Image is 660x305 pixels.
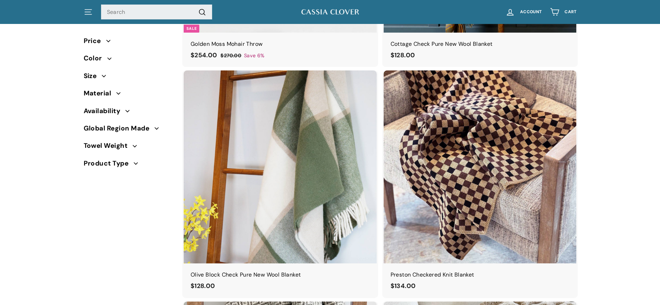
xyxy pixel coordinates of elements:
span: Global Region Made [84,123,155,134]
span: Size [84,71,102,81]
span: $270.00 [220,52,241,59]
a: Preston Checkered Knit Blanket [384,70,577,298]
div: Preston Checkered Knit Blanket [391,270,570,279]
div: Golden Moss Mohair Throw [191,40,370,49]
button: Availability [84,104,173,121]
button: Size [84,69,173,86]
span: $134.00 [391,282,416,290]
div: Olive Block Check Pure New Wool Blanket [191,270,370,279]
span: Color [84,53,107,63]
button: Price [84,34,173,51]
a: Cart [546,2,580,22]
a: Olive Block Check Pure New Wool Blanket [184,70,377,298]
input: Search [101,5,212,20]
span: Product Type [84,158,134,169]
button: Global Region Made [84,121,173,139]
span: Price [84,36,106,46]
span: Account [520,10,542,14]
div: Cottage Check Pure New Wool Blanket [391,40,570,49]
span: $128.00 [391,51,415,59]
button: Color [84,51,173,69]
span: $128.00 [191,282,215,290]
span: Towel Weight [84,141,133,151]
a: Account [501,2,546,22]
span: $254.00 [191,51,217,59]
span: Availability [84,106,126,116]
div: Sale [184,25,199,33]
span: Cart [565,10,576,14]
span: Material [84,88,117,99]
span: Save 6% [244,52,265,60]
button: Towel Weight [84,139,173,156]
button: Material [84,86,173,104]
button: Product Type [84,156,173,174]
